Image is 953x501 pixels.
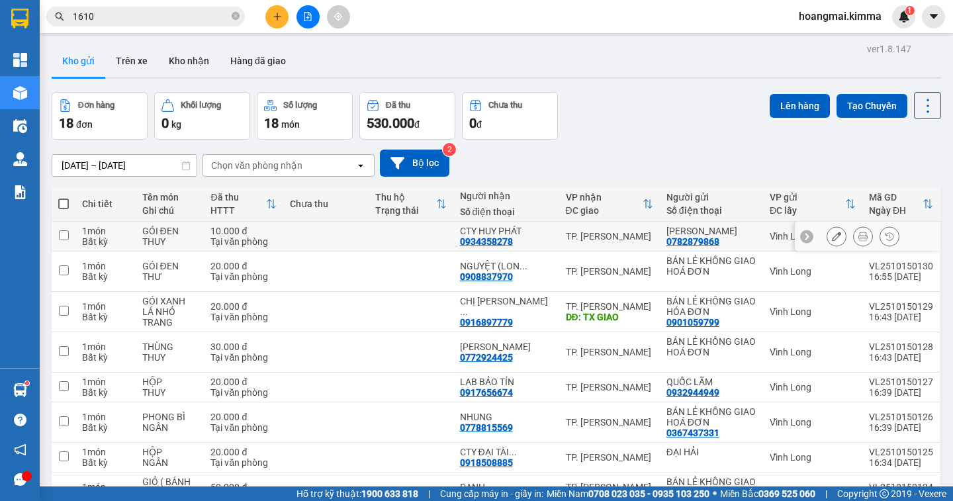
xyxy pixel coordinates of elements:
[770,192,845,203] div: VP gửi
[666,317,719,328] div: 0901059799
[82,422,129,433] div: Bất kỳ
[588,488,709,499] strong: 0708 023 035 - 0935 103 250
[770,417,856,428] div: Vĩnh Long
[666,428,719,438] div: 0367437331
[905,6,915,15] sup: 1
[770,452,856,463] div: Vĩnh Long
[73,9,229,24] input: Tìm tên, số ĐT hoặc mã đơn
[78,101,114,110] div: Đơn hàng
[210,236,277,247] div: Tại văn phòng
[869,482,933,492] div: VL2510150124
[25,381,29,385] sup: 1
[460,422,513,433] div: 0778815569
[547,486,709,501] span: Miền Nam
[666,255,756,277] div: BÁN LẺ KHÔNG GIAO HOÁ ĐƠN
[204,187,283,222] th: Toggle SortBy
[113,59,219,77] div: 0778815569
[220,45,296,77] button: Hàng đã giao
[210,301,277,312] div: 20.000 đ
[460,377,553,387] div: LAB BẢO TÍN
[414,119,420,130] span: đ
[210,226,277,236] div: 10.000 đ
[460,206,553,217] div: Số điện thoại
[210,192,266,203] div: Đã thu
[113,43,219,59] div: NHUNG
[283,101,317,110] div: Số lượng
[142,457,198,468] div: NGÂN
[869,342,933,352] div: VL2510150128
[566,417,653,428] div: TP. [PERSON_NAME]
[210,312,277,322] div: Tại văn phòng
[666,447,756,457] div: ĐẠI HẢI
[869,301,933,312] div: VL2510150129
[273,12,282,21] span: plus
[142,271,198,282] div: THƯ
[476,119,482,130] span: đ
[210,457,277,468] div: Tại văn phòng
[334,12,343,21] span: aim
[375,205,436,216] div: Trạng thái
[264,115,279,131] span: 18
[898,11,910,23] img: icon-new-feature
[13,119,27,133] img: warehouse-icon
[922,5,945,28] button: caret-down
[14,443,26,456] span: notification
[460,412,553,422] div: NHUNG
[460,482,553,492] div: DANH
[825,486,827,501] span: |
[82,377,129,387] div: 1 món
[52,155,197,176] input: Select a date range.
[257,92,353,140] button: Số lượng18món
[14,473,26,486] span: message
[82,387,129,398] div: Bất kỳ
[210,261,277,271] div: 20.000 đ
[82,447,129,457] div: 1 món
[158,45,220,77] button: Kho nhận
[232,11,240,23] span: close-circle
[210,352,277,363] div: Tại văn phòng
[142,192,198,203] div: Tên món
[460,236,513,247] div: 0934358278
[666,387,719,398] div: 0932944949
[142,261,198,271] div: GÓI ĐEN
[869,412,933,422] div: VL2510150126
[869,457,933,468] div: 16:34 [DATE]
[82,261,129,271] div: 1 món
[770,94,830,118] button: Lên hàng
[11,13,32,26] span: Gửi:
[869,447,933,457] div: VL2510150125
[76,119,93,130] span: đơn
[296,486,418,501] span: Hỗ trợ kỹ thuật:
[509,447,517,457] span: ...
[142,317,198,328] div: TRANG
[460,226,553,236] div: CTY HUY PHÁT
[113,11,219,43] div: TP. [PERSON_NAME]
[666,205,756,216] div: Số điện thoại
[758,488,815,499] strong: 0369 525 060
[210,271,277,282] div: Tại văn phòng
[211,159,302,172] div: Chọn văn phòng nhận
[369,187,453,222] th: Toggle SortBy
[82,312,129,322] div: Bất kỳ
[443,143,456,156] sup: 2
[666,336,756,357] div: BÁN LẺ KHÔNG GIAO HOÁ ĐƠN
[770,205,845,216] div: ĐC lấy
[869,387,933,398] div: 16:39 [DATE]
[666,236,719,247] div: 0782879868
[869,205,923,216] div: Ngày ĐH
[869,352,933,363] div: 16:43 [DATE]
[520,261,527,271] span: ...
[720,486,815,501] span: Miền Bắc
[763,187,862,222] th: Toggle SortBy
[210,412,277,422] div: 20.000 đ
[566,482,653,492] div: TP. [PERSON_NAME]
[713,491,717,496] span: ⚪️
[142,447,198,457] div: HỘP
[171,119,181,130] span: kg
[82,412,129,422] div: 1 món
[361,488,418,499] strong: 1900 633 818
[380,150,449,177] button: Bộ lọc
[210,377,277,387] div: 20.000 đ
[788,8,892,24] span: hoangmai.kimma
[869,422,933,433] div: 16:39 [DATE]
